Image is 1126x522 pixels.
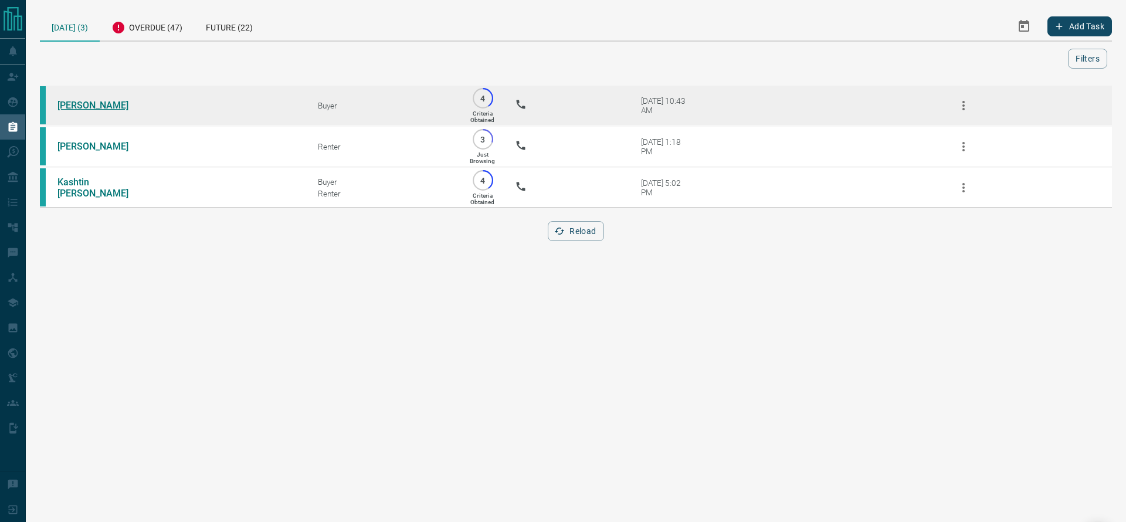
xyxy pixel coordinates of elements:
[40,12,100,42] div: [DATE] (3)
[318,189,450,198] div: Renter
[470,110,494,123] p: Criteria Obtained
[479,135,487,144] p: 3
[1068,49,1107,69] button: Filters
[470,151,495,164] p: Just Browsing
[100,12,194,40] div: Overdue (47)
[57,100,145,111] a: [PERSON_NAME]
[548,221,603,241] button: Reload
[641,137,691,156] div: [DATE] 1:18 PM
[479,176,487,185] p: 4
[641,96,691,115] div: [DATE] 10:43 AM
[470,192,494,205] p: Criteria Obtained
[194,12,264,40] div: Future (22)
[641,178,691,197] div: [DATE] 5:02 PM
[318,101,450,110] div: Buyer
[1047,16,1112,36] button: Add Task
[40,168,46,206] div: condos.ca
[318,142,450,151] div: Renter
[40,127,46,165] div: condos.ca
[318,177,450,187] div: Buyer
[479,94,487,103] p: 4
[57,177,145,199] a: Kashtin [PERSON_NAME]
[1010,12,1038,40] button: Select Date Range
[57,141,145,152] a: [PERSON_NAME]
[40,86,46,124] div: condos.ca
